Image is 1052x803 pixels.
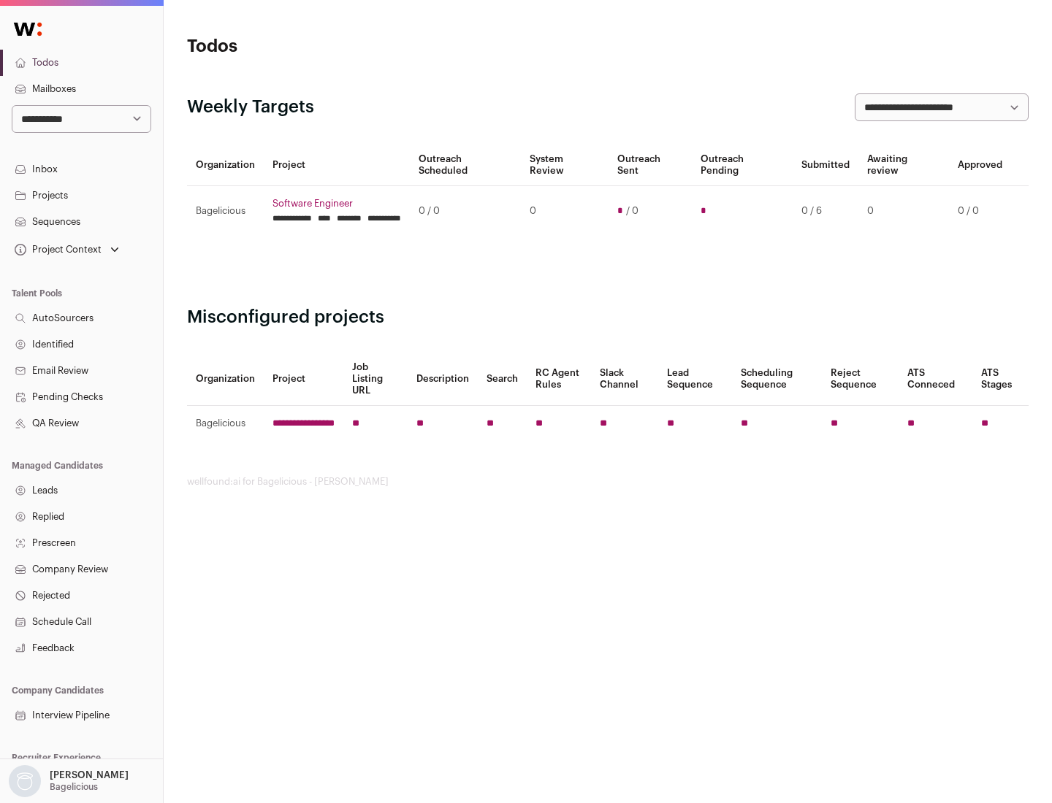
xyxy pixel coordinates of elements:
[609,145,693,186] th: Outreach Sent
[187,145,264,186] th: Organization
[626,205,639,217] span: / 0
[343,353,408,406] th: Job Listing URL
[187,306,1029,329] h2: Misconfigured projects
[521,145,608,186] th: System Review
[793,145,858,186] th: Submitted
[9,765,41,797] img: nopic.png
[949,186,1011,237] td: 0 / 0
[50,781,98,793] p: Bagelicious
[187,96,314,119] h2: Weekly Targets
[6,765,131,797] button: Open dropdown
[50,769,129,781] p: [PERSON_NAME]
[410,145,521,186] th: Outreach Scheduled
[822,353,899,406] th: Reject Sequence
[527,353,590,406] th: RC Agent Rules
[272,198,401,210] a: Software Engineer
[858,186,949,237] td: 0
[478,353,527,406] th: Search
[591,353,658,406] th: Slack Channel
[6,15,50,44] img: Wellfound
[658,353,732,406] th: Lead Sequence
[410,186,521,237] td: 0 / 0
[264,145,410,186] th: Project
[264,353,343,406] th: Project
[972,353,1029,406] th: ATS Stages
[187,353,264,406] th: Organization
[187,35,468,58] h1: Todos
[692,145,792,186] th: Outreach Pending
[408,353,478,406] th: Description
[12,239,122,260] button: Open dropdown
[187,476,1029,488] footer: wellfound:ai for Bagelicious - [PERSON_NAME]
[949,145,1011,186] th: Approved
[12,244,102,255] div: Project Context
[187,406,264,442] td: Bagelicious
[858,145,949,186] th: Awaiting review
[521,186,608,237] td: 0
[732,353,822,406] th: Scheduling Sequence
[187,186,264,237] td: Bagelicious
[899,353,972,406] th: ATS Conneced
[793,186,858,237] td: 0 / 6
